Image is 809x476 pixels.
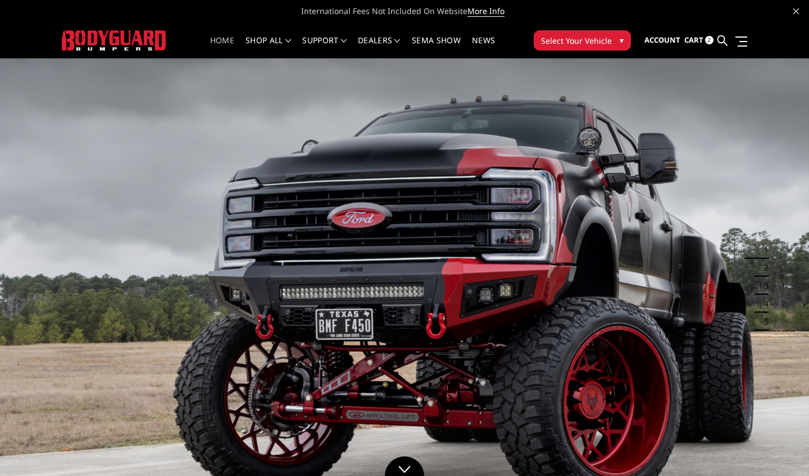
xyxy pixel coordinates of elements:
[757,295,769,313] button: 4 of 5
[757,313,769,331] button: 5 of 5
[472,36,495,58] a: News
[62,30,167,51] img: BODYGUARD BUMPERS
[644,25,680,56] a: Account
[644,35,680,45] span: Account
[534,30,631,51] button: Select Your Vehicle
[757,259,769,277] button: 2 of 5
[620,34,624,46] span: ▾
[684,35,703,45] span: Cart
[358,36,401,58] a: Dealers
[467,6,505,17] a: More Info
[541,35,612,47] span: Select Your Vehicle
[705,36,713,44] span: 2
[684,25,713,56] a: Cart 2
[302,36,347,58] a: Support
[757,241,769,259] button: 1 of 5
[757,277,769,295] button: 3 of 5
[412,36,461,58] a: SEMA Show
[210,36,234,58] a: Home
[385,456,424,476] a: Click to Down
[246,36,291,58] a: shop all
